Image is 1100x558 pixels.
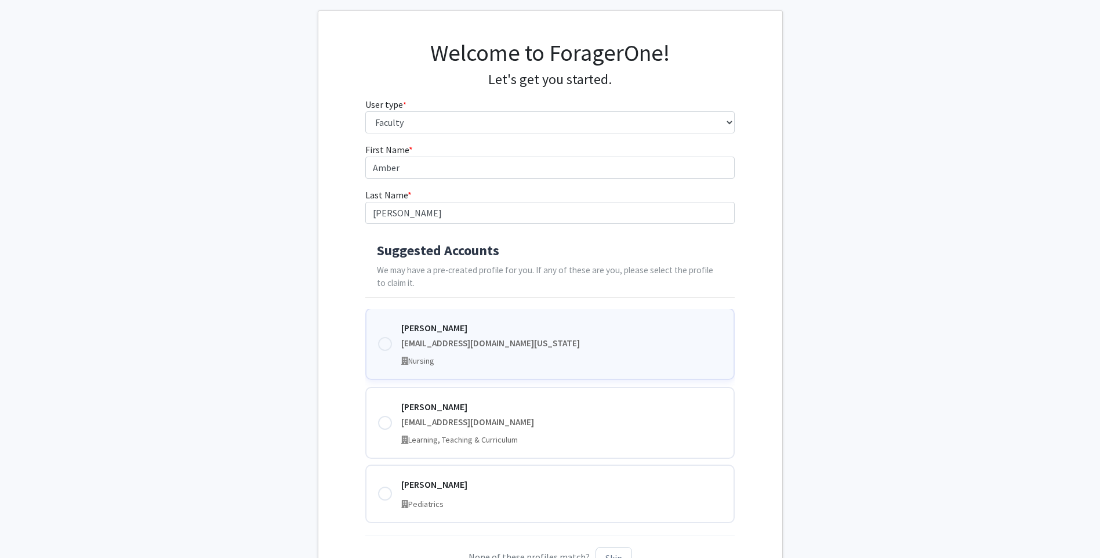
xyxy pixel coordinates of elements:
span: First Name [365,144,409,155]
div: [PERSON_NAME] [401,477,722,491]
div: [PERSON_NAME] [401,321,722,335]
span: Nursing [408,356,434,366]
span: Last Name [365,189,408,201]
div: [PERSON_NAME] [401,400,722,414]
h4: Let's get you started. [365,71,735,88]
div: [EMAIL_ADDRESS][DOMAIN_NAME][US_STATE] [401,337,722,350]
span: Pediatrics [408,499,444,509]
iframe: Chat [9,506,49,549]
label: User type [365,97,406,111]
span: Learning, Teaching & Curriculum [408,434,518,445]
h1: Welcome to ForagerOne! [365,39,735,67]
p: We may have a pre-created profile for you. If any of these are you, please select the profile to ... [377,264,723,291]
div: [EMAIL_ADDRESS][DOMAIN_NAME] [401,416,722,429]
h4: Suggested Accounts [377,242,723,259]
